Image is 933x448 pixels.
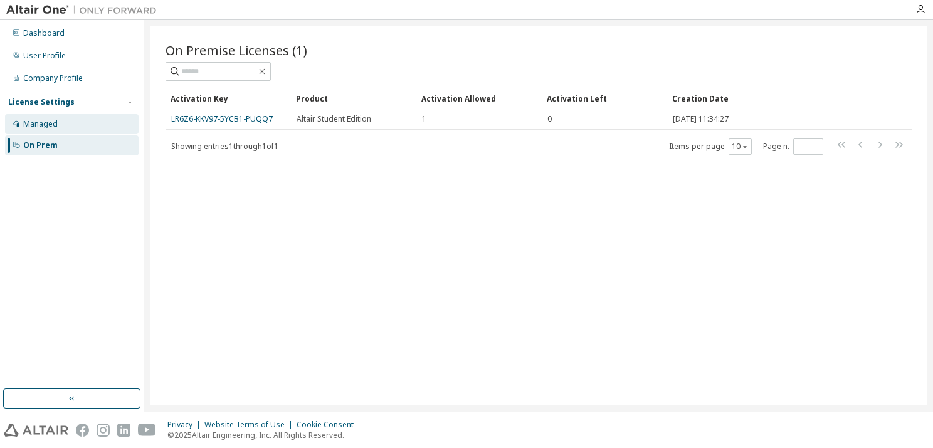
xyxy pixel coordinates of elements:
span: Page n. [763,138,823,155]
div: Product [296,88,411,108]
div: Dashboard [23,28,65,38]
span: Showing entries 1 through 1 of 1 [171,141,278,152]
div: User Profile [23,51,66,61]
div: License Settings [8,97,75,107]
span: 1 [422,114,426,124]
a: LR6Z6-KKV97-5YCB1-PUQQ7 [171,113,273,124]
span: On Premise Licenses (1) [166,41,307,59]
span: [DATE] 11:34:27 [673,114,729,124]
span: Items per page [669,138,752,155]
img: altair_logo.svg [4,424,68,437]
div: On Prem [23,140,58,150]
img: instagram.svg [97,424,110,437]
button: 10 [732,142,749,152]
img: youtube.svg [138,424,156,437]
div: Activation Allowed [421,88,537,108]
span: 0 [547,114,552,124]
div: Privacy [167,420,204,430]
div: Creation Date [672,88,857,108]
img: facebook.svg [76,424,89,437]
div: Activation Key [171,88,286,108]
div: Cookie Consent [297,420,361,430]
div: Managed [23,119,58,129]
span: Altair Student Edition [297,114,371,124]
img: Altair One [6,4,163,16]
div: Activation Left [547,88,662,108]
div: Website Terms of Use [204,420,297,430]
img: linkedin.svg [117,424,130,437]
div: Company Profile [23,73,83,83]
p: © 2025 Altair Engineering, Inc. All Rights Reserved. [167,430,361,440]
